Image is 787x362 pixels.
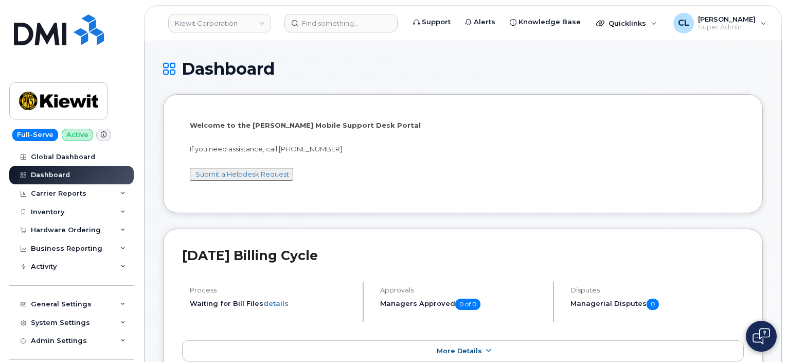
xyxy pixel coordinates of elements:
[437,347,482,355] span: More Details
[570,286,744,294] h4: Disputes
[647,299,659,310] span: 0
[753,328,770,344] img: Open chat
[190,120,736,130] p: Welcome to the [PERSON_NAME] Mobile Support Desk Portal
[190,168,293,181] button: Submit a Helpdesk Request
[190,299,354,308] li: Waiting for Bill Files
[380,286,544,294] h4: Approvals
[263,299,289,307] a: details
[190,144,736,154] p: If you need assistance, call [PHONE_NUMBER]
[455,299,480,310] span: 0 of 0
[190,286,354,294] h4: Process
[182,248,744,263] h2: [DATE] Billing Cycle
[380,299,544,310] h5: Managers Approved
[163,60,763,78] h1: Dashboard
[570,299,744,310] h5: Managerial Disputes
[195,170,289,178] a: Submit a Helpdesk Request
